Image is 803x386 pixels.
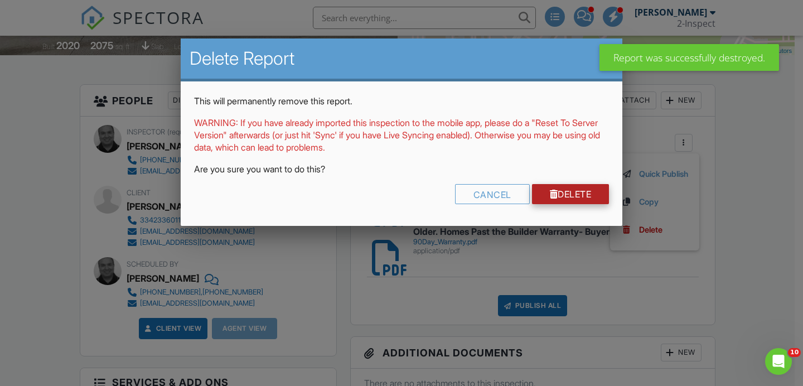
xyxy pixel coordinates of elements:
[599,44,779,71] div: Report was successfully destroyed.
[532,184,609,204] a: Delete
[788,348,801,357] span: 10
[194,95,609,107] p: This will permanently remove this report.
[194,117,609,154] p: WARNING: If you have already imported this inspection to the mobile app, please do a "Reset To Se...
[190,47,613,70] h2: Delete Report
[194,163,609,175] p: Are you sure you want to do this?
[455,184,530,204] div: Cancel
[765,348,792,375] iframe: Intercom live chat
